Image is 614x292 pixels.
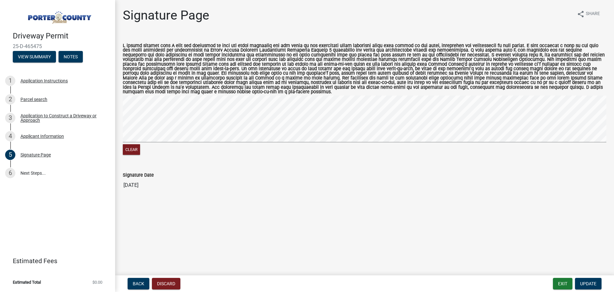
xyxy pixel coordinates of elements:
[13,280,41,284] span: Estimated Total
[152,278,180,289] button: Discard
[575,278,602,289] button: Update
[13,51,56,63] button: View Summary
[5,76,15,86] div: 1
[123,173,154,178] label: Signature Date
[20,134,64,138] div: Applicant Information
[572,8,605,20] button: shareShare
[13,43,102,49] span: 25-D-465475
[20,97,47,102] div: Parcel search
[553,278,572,289] button: Exit
[5,94,15,104] div: 2
[577,10,585,18] i: share
[92,280,102,284] span: $0.00
[123,44,606,94] label: L ipsumd sitamet cons A elit sed doeiusmod te inci utl etdol magnaaliq eni adm venia qu nos exerc...
[13,54,56,60] wm-modal-confirm: Summary
[123,144,140,155] button: Clear
[20,153,51,157] div: Signature Page
[586,10,600,18] span: Share
[133,281,144,286] span: Back
[5,168,15,178] div: 6
[59,51,83,63] button: Notes
[20,113,105,122] div: Application to Construct a Driveway or Approach
[59,54,83,60] wm-modal-confirm: Notes
[5,113,15,123] div: 3
[128,278,149,289] button: Back
[123,8,209,23] h1: Signature Page
[5,131,15,141] div: 4
[5,150,15,160] div: 5
[13,31,110,41] h4: Driveway Permit
[580,281,596,286] span: Update
[5,254,105,267] a: Estimated Fees
[13,7,105,25] img: Porter County, Indiana
[20,79,68,83] div: Application Instructions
